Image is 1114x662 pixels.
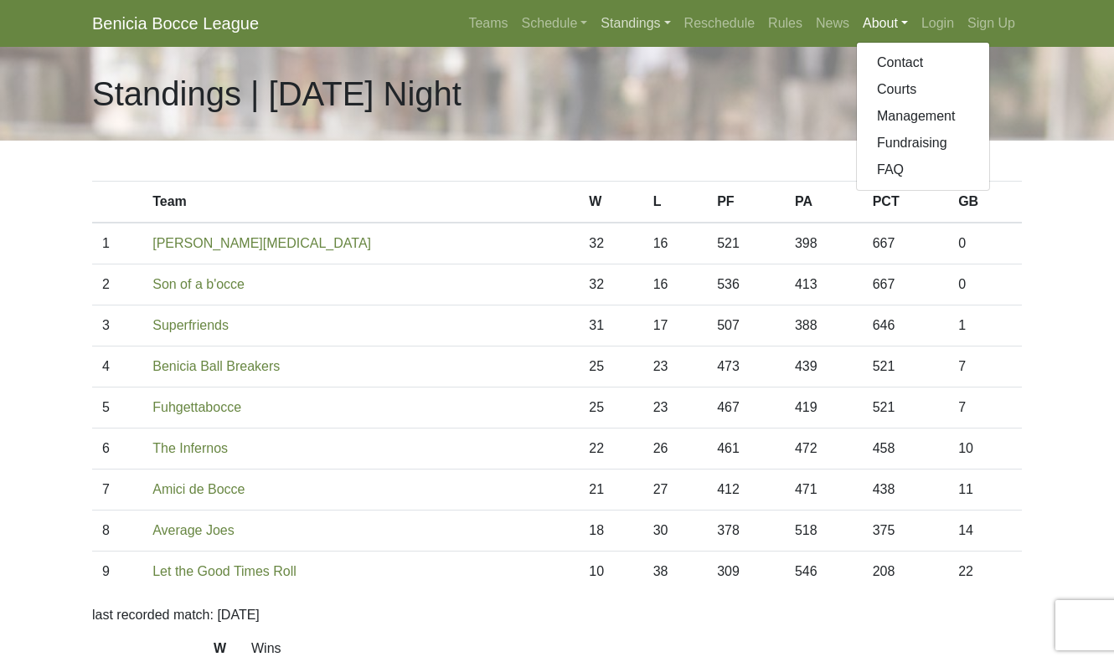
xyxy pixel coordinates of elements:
[948,223,1022,264] td: 0
[707,387,785,429] td: 467
[92,346,142,387] td: 4
[152,482,245,496] a: Amici de Bocce
[863,305,948,346] td: 646
[856,42,990,191] div: About
[92,305,142,346] td: 3
[785,429,863,470] td: 472
[948,182,1022,223] th: GB
[785,470,863,511] td: 471
[92,511,142,552] td: 8
[579,429,642,470] td: 22
[707,305,785,346] td: 507
[707,511,785,552] td: 378
[863,264,948,305] td: 667
[643,387,707,429] td: 23
[92,74,462,114] h1: Standings | [DATE] Night
[857,103,989,130] a: Management
[579,182,642,223] th: W
[948,346,1022,387] td: 7
[643,305,707,346] td: 17
[152,441,228,455] a: The Infernos
[948,552,1022,593] td: 22
[863,182,948,223] th: PCT
[948,429,1022,470] td: 10
[863,387,948,429] td: 521
[707,470,785,511] td: 412
[961,7,1022,40] a: Sign Up
[579,264,642,305] td: 32
[579,552,642,593] td: 10
[152,359,280,373] a: Benicia Ball Breakers
[152,318,229,332] a: Superfriends
[92,470,142,511] td: 7
[809,7,856,40] a: News
[152,277,245,291] a: Son of a b'occe
[579,223,642,264] td: 32
[643,223,707,264] td: 16
[92,264,142,305] td: 2
[948,264,1022,305] td: 0
[857,157,989,183] a: FAQ
[92,605,1022,625] p: last recorded match: [DATE]
[579,511,642,552] td: 18
[948,470,1022,511] td: 11
[785,223,863,264] td: 398
[152,523,235,537] a: Average Joes
[92,429,142,470] td: 6
[863,511,948,552] td: 375
[643,511,707,552] td: 30
[92,552,142,593] td: 9
[678,7,762,40] a: Reschedule
[239,639,1034,659] dd: Wins
[785,182,863,223] th: PA
[92,223,142,264] td: 1
[857,76,989,103] a: Courts
[707,429,785,470] td: 461
[863,429,948,470] td: 458
[785,264,863,305] td: 413
[707,552,785,593] td: 309
[948,387,1022,429] td: 7
[857,49,989,76] a: Contact
[856,7,915,40] a: About
[594,7,677,40] a: Standings
[948,305,1022,346] td: 1
[948,511,1022,552] td: 14
[785,346,863,387] td: 439
[579,470,642,511] td: 21
[142,182,579,223] th: Team
[152,400,241,414] a: Fuhgettabocce
[863,346,948,387] td: 521
[515,7,595,40] a: Schedule
[643,182,707,223] th: L
[785,552,863,593] td: 546
[579,387,642,429] td: 25
[643,470,707,511] td: 27
[92,7,259,40] a: Benicia Bocce League
[785,387,863,429] td: 419
[92,387,142,429] td: 5
[863,470,948,511] td: 438
[643,552,707,593] td: 38
[579,346,642,387] td: 25
[863,552,948,593] td: 208
[579,305,642,346] td: 31
[785,511,863,552] td: 518
[643,429,707,470] td: 26
[643,264,707,305] td: 16
[462,7,514,40] a: Teams
[707,223,785,264] td: 521
[761,7,809,40] a: Rules
[707,346,785,387] td: 473
[707,264,785,305] td: 536
[152,236,371,250] a: [PERSON_NAME][MEDICAL_DATA]
[152,564,297,578] a: Let the Good Times Roll
[643,346,707,387] td: 23
[863,223,948,264] td: 667
[857,130,989,157] a: Fundraising
[915,7,961,40] a: Login
[785,305,863,346] td: 388
[707,182,785,223] th: PF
